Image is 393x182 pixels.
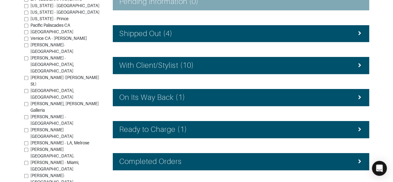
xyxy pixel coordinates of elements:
[119,93,185,102] h4: On Its Way Back (1)
[24,4,28,8] input: [US_STATE] - [GEOGRAPHIC_DATA]
[24,30,28,34] input: [GEOGRAPHIC_DATA]
[30,16,69,21] span: [US_STATE] - Prince
[30,23,70,28] span: Pacific Paliscades CA
[30,75,99,86] span: [PERSON_NAME] ([PERSON_NAME] St.)
[24,37,28,41] input: Venice CA - [PERSON_NAME]
[372,161,387,176] div: Open Intercom Messenger
[24,43,28,47] input: [PERSON_NAME]-[GEOGRAPHIC_DATA]
[30,147,74,158] span: [PERSON_NAME][GEOGRAPHIC_DATA].
[24,17,28,21] input: [US_STATE] - Prince
[30,36,87,41] span: Venice CA - [PERSON_NAME]
[30,10,99,15] span: [US_STATE] - [GEOGRAPHIC_DATA]
[30,29,73,34] span: [GEOGRAPHIC_DATA]
[30,42,73,54] span: [PERSON_NAME]-[GEOGRAPHIC_DATA]
[30,127,73,139] span: [PERSON_NAME][GEOGRAPHIC_DATA]
[24,128,28,132] input: [PERSON_NAME][GEOGRAPHIC_DATA]
[30,88,74,100] span: [GEOGRAPHIC_DATA], [GEOGRAPHIC_DATA]
[24,89,28,93] input: [GEOGRAPHIC_DATA], [GEOGRAPHIC_DATA]
[24,11,28,15] input: [US_STATE] - [GEOGRAPHIC_DATA]
[24,174,28,178] input: [PERSON_NAME]- [GEOGRAPHIC_DATA]
[24,115,28,119] input: [PERSON_NAME] - [GEOGRAPHIC_DATA]
[24,102,28,106] input: [PERSON_NAME], [PERSON_NAME] Galleria
[30,101,99,113] span: [PERSON_NAME], [PERSON_NAME] Galleria
[30,55,74,73] span: [PERSON_NAME] - [GEOGRAPHIC_DATA], [GEOGRAPHIC_DATA]
[24,24,28,28] input: Pacific Paliscades CA
[24,148,28,152] input: [PERSON_NAME][GEOGRAPHIC_DATA].
[30,140,89,145] span: [PERSON_NAME] - LA, Melrose
[119,125,187,134] h4: Ready to Charge (1)
[119,29,173,38] h4: Shipped Out (4)
[24,56,28,60] input: [PERSON_NAME] - [GEOGRAPHIC_DATA], [GEOGRAPHIC_DATA]
[30,160,79,171] span: [PERSON_NAME] - Miami, [GEOGRAPHIC_DATA]
[24,141,28,145] input: [PERSON_NAME] - LA, Melrose
[30,114,73,126] span: [PERSON_NAME] - [GEOGRAPHIC_DATA]
[24,76,28,80] input: [PERSON_NAME] ([PERSON_NAME] St.)
[24,161,28,165] input: [PERSON_NAME] - Miami, [GEOGRAPHIC_DATA]
[119,61,194,70] h4: With Client/Stylist (10)
[119,157,182,166] h4: Completed Orders
[30,3,99,8] span: [US_STATE] - [GEOGRAPHIC_DATA]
